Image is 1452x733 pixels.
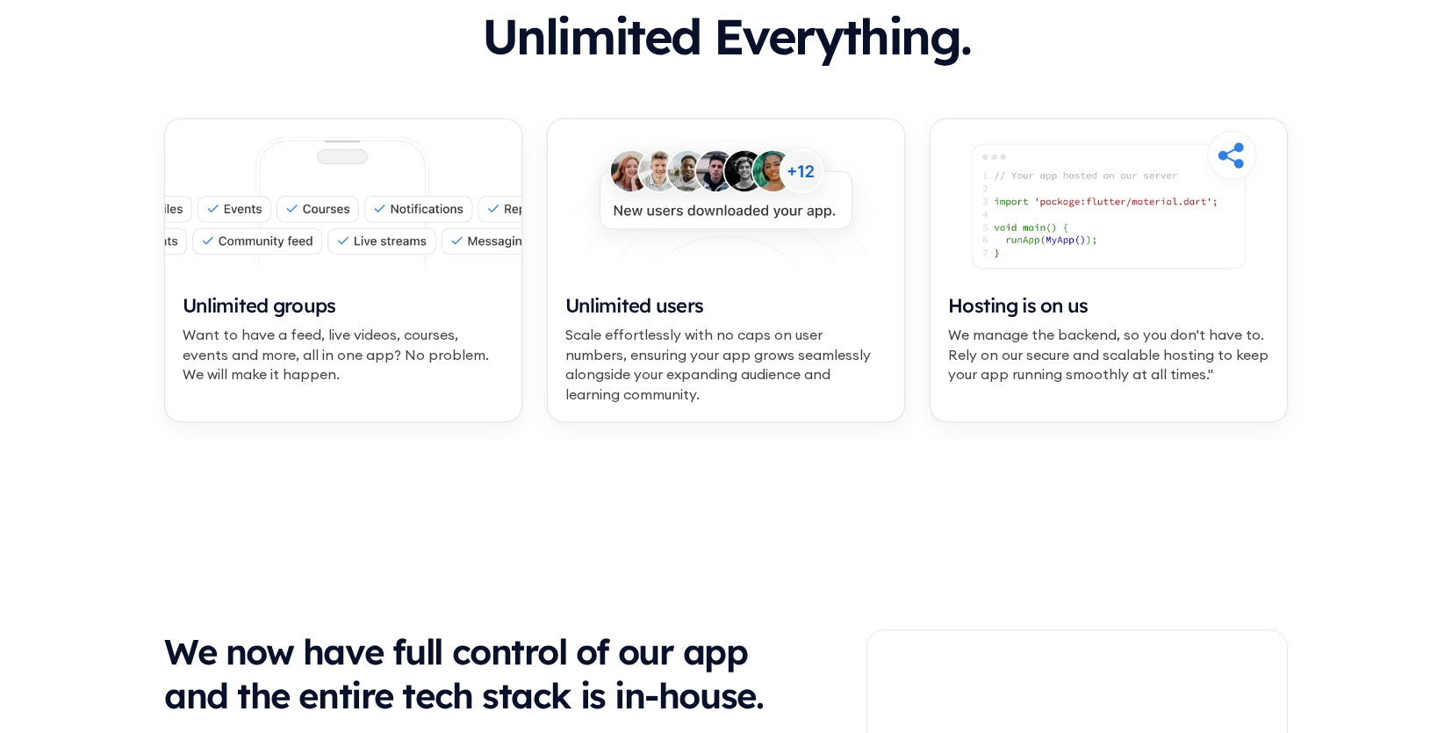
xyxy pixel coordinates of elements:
div: Unlimited groups [183,293,504,319]
div: Unlimited users [565,293,887,319]
div: Want to have a feed, live videos, courses, events and more, all in one app? No problem. We will m... [183,325,504,384]
h2: Unlimited Everything. [164,11,1288,62]
div: We manage the backend, so you don't have to. Rely on our secure and scalable hosting to keep your... [948,325,1269,384]
div: Hosting is on us [948,293,1269,319]
div: We now have full control of our app and the entire tech stack is in-house. [164,629,796,717]
div: Scale effortlessly with no caps on user numbers, ensuring your app grows seamlessly alongside you... [565,325,887,404]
